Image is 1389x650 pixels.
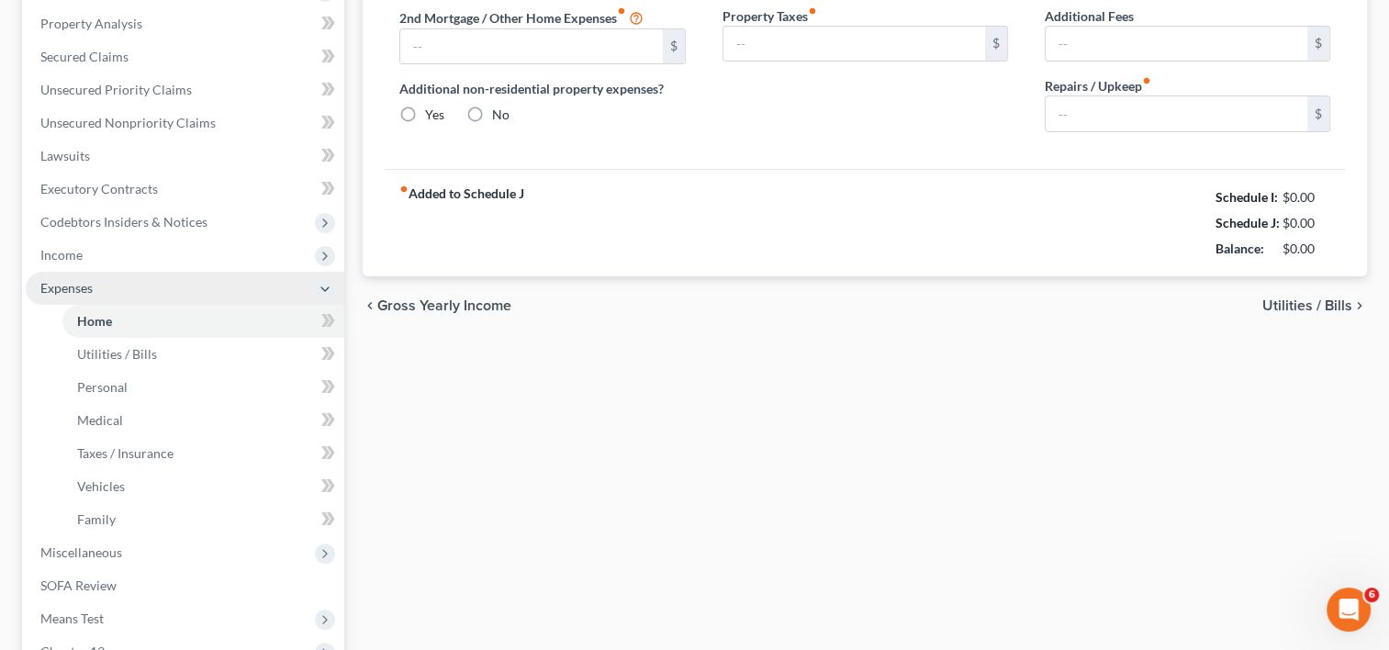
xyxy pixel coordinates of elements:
[77,511,116,527] span: Family
[40,247,83,263] span: Income
[363,298,377,313] i: chevron_left
[1215,241,1264,256] strong: Balance:
[617,6,626,16] i: fiber_manual_record
[62,503,344,536] a: Family
[425,106,444,124] label: Yes
[62,470,344,503] a: Vehicles
[26,40,344,73] a: Secured Claims
[723,27,985,62] input: --
[1045,76,1151,95] label: Repairs / Upkeep
[77,445,174,461] span: Taxes / Insurance
[40,544,122,560] span: Miscellaneous
[399,185,524,262] strong: Added to Schedule J
[40,148,90,163] span: Lawsuits
[399,185,409,194] i: fiber_manual_record
[1046,96,1307,131] input: --
[1283,240,1331,258] div: $0.00
[26,140,344,173] a: Lawsuits
[62,338,344,371] a: Utilities / Bills
[26,7,344,40] a: Property Analysis
[1262,298,1367,313] button: Utilities / Bills chevron_right
[40,611,104,626] span: Means Test
[1045,6,1134,26] label: Additional Fees
[40,115,216,130] span: Unsecured Nonpriority Claims
[1364,588,1379,602] span: 6
[808,6,817,16] i: fiber_manual_record
[1307,27,1329,62] div: $
[723,6,817,26] label: Property Taxes
[363,298,511,313] button: chevron_left Gross Yearly Income
[663,29,685,64] div: $
[1215,215,1280,230] strong: Schedule J:
[40,49,129,64] span: Secured Claims
[77,379,128,395] span: Personal
[62,305,344,338] a: Home
[1352,298,1367,313] i: chevron_right
[26,569,344,602] a: SOFA Review
[40,181,158,196] span: Executory Contracts
[40,577,117,593] span: SOFA Review
[400,29,662,64] input: --
[26,173,344,206] a: Executory Contracts
[1283,214,1331,232] div: $0.00
[62,371,344,404] a: Personal
[1046,27,1307,62] input: --
[1262,298,1352,313] span: Utilities / Bills
[40,280,93,296] span: Expenses
[1307,96,1329,131] div: $
[77,412,123,428] span: Medical
[40,214,207,230] span: Codebtors Insiders & Notices
[399,79,685,98] label: Additional non-residential property expenses?
[1142,76,1151,85] i: fiber_manual_record
[492,106,510,124] label: No
[1215,189,1278,205] strong: Schedule I:
[26,106,344,140] a: Unsecured Nonpriority Claims
[77,313,112,329] span: Home
[1283,188,1331,207] div: $0.00
[985,27,1007,62] div: $
[77,346,157,362] span: Utilities / Bills
[62,437,344,470] a: Taxes / Insurance
[77,478,125,494] span: Vehicles
[40,82,192,97] span: Unsecured Priority Claims
[62,404,344,437] a: Medical
[40,16,142,31] span: Property Analysis
[399,6,644,28] label: 2nd Mortgage / Other Home Expenses
[26,73,344,106] a: Unsecured Priority Claims
[1327,588,1371,632] iframe: Intercom live chat
[377,298,511,313] span: Gross Yearly Income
